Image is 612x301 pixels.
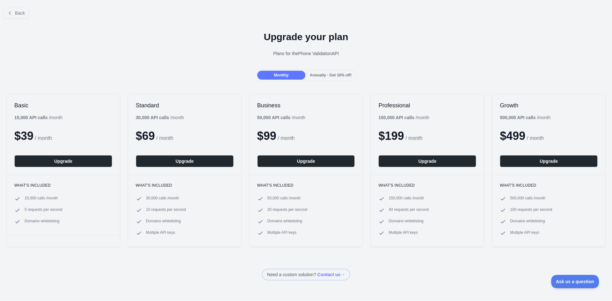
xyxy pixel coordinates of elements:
[257,129,276,142] span: $ 99
[378,102,476,109] h2: Professional
[551,275,599,288] iframe: Toggle Customer Support
[257,114,305,121] div: / month
[378,115,414,120] b: 150,000 API calls
[257,102,355,109] h2: Business
[378,114,429,121] div: / month
[257,115,291,120] b: 50,000 API calls
[378,129,404,142] span: $ 199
